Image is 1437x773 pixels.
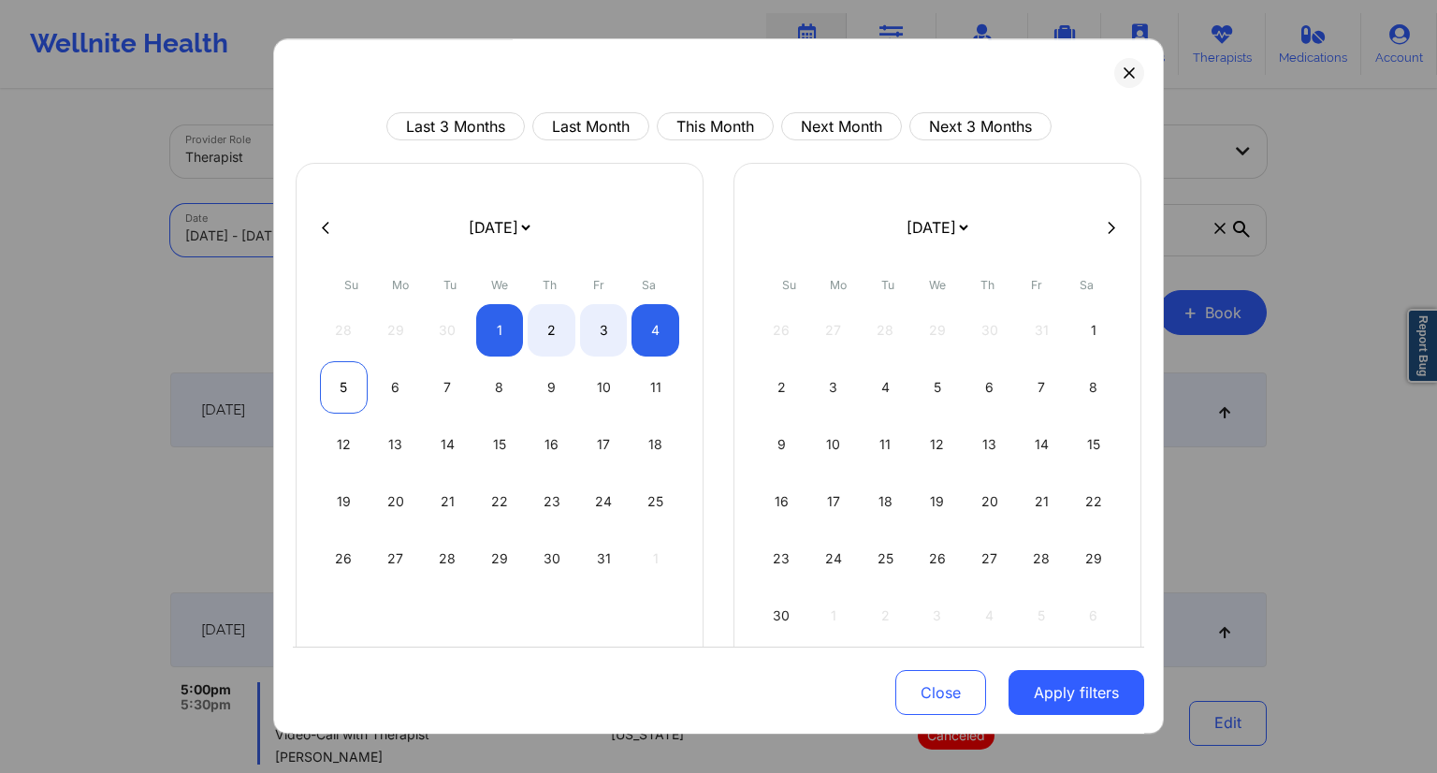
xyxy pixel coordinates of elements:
div: Sun Nov 23 2025 [758,532,806,585]
div: Wed Nov 05 2025 [914,361,962,414]
button: Next 3 Months [909,112,1052,140]
div: Sat Nov 29 2025 [1069,532,1117,585]
div: Sun Nov 16 2025 [758,475,806,528]
div: Fri Oct 17 2025 [580,418,628,471]
button: Next Month [781,112,902,140]
div: Tue Oct 14 2025 [424,418,472,471]
div: Thu Oct 16 2025 [528,418,575,471]
div: Thu Nov 20 2025 [965,475,1013,528]
div: Mon Nov 17 2025 [810,475,858,528]
div: Fri Nov 07 2025 [1018,361,1066,414]
div: Fri Nov 28 2025 [1018,532,1066,585]
abbr: Friday [593,278,604,292]
div: Fri Oct 31 2025 [580,532,628,585]
div: Wed Oct 08 2025 [476,361,524,414]
div: Thu Nov 13 2025 [965,418,1013,471]
div: Thu Oct 09 2025 [528,361,575,414]
div: Sat Oct 18 2025 [631,418,679,471]
div: Fri Nov 14 2025 [1018,418,1066,471]
div: Sun Oct 26 2025 [320,532,368,585]
div: Thu Oct 30 2025 [528,532,575,585]
div: Thu Nov 27 2025 [965,532,1013,585]
abbr: Wednesday [491,278,508,292]
div: Mon Nov 24 2025 [810,532,858,585]
div: Fri Oct 24 2025 [580,475,628,528]
button: Apply filters [1009,670,1144,715]
abbr: Monday [830,278,847,292]
button: Last 3 Months [386,112,525,140]
abbr: Tuesday [443,278,457,292]
div: Sun Oct 19 2025 [320,475,368,528]
div: Tue Oct 07 2025 [424,361,472,414]
div: Sun Nov 02 2025 [758,361,806,414]
button: This Month [657,112,774,140]
div: Fri Nov 21 2025 [1018,475,1066,528]
abbr: Saturday [642,278,656,292]
div: Wed Oct 01 2025 [476,304,524,357]
abbr: Monday [392,278,409,292]
abbr: Sunday [344,278,358,292]
div: Tue Nov 04 2025 [862,361,909,414]
div: Sun Nov 09 2025 [758,418,806,471]
div: Thu Oct 23 2025 [528,475,575,528]
button: Last Month [532,112,649,140]
div: Tue Nov 18 2025 [862,475,909,528]
div: Wed Nov 12 2025 [914,418,962,471]
button: Close [895,670,986,715]
div: Sat Nov 15 2025 [1069,418,1117,471]
div: Tue Oct 28 2025 [424,532,472,585]
abbr: Friday [1031,278,1042,292]
div: Mon Oct 27 2025 [372,532,420,585]
abbr: Saturday [1080,278,1094,292]
abbr: Thursday [543,278,557,292]
div: Wed Oct 22 2025 [476,475,524,528]
div: Sun Nov 30 2025 [758,590,806,642]
div: Sat Oct 25 2025 [631,475,679,528]
div: Thu Nov 06 2025 [965,361,1013,414]
abbr: Tuesday [881,278,894,292]
div: Sat Oct 11 2025 [631,361,679,414]
div: Tue Oct 21 2025 [424,475,472,528]
div: Wed Nov 19 2025 [914,475,962,528]
div: Wed Oct 29 2025 [476,532,524,585]
div: Sun Oct 12 2025 [320,418,368,471]
div: Mon Nov 03 2025 [810,361,858,414]
div: Sat Nov 01 2025 [1069,304,1117,357]
div: Wed Nov 26 2025 [914,532,962,585]
div: Fri Oct 03 2025 [580,304,628,357]
abbr: Thursday [980,278,994,292]
div: Sun Oct 05 2025 [320,361,368,414]
div: Mon Oct 06 2025 [372,361,420,414]
div: Mon Oct 13 2025 [372,418,420,471]
div: Wed Oct 15 2025 [476,418,524,471]
div: Thu Oct 02 2025 [528,304,575,357]
abbr: Wednesday [929,278,946,292]
abbr: Sunday [782,278,796,292]
div: Sat Nov 22 2025 [1069,475,1117,528]
div: Mon Nov 10 2025 [810,418,858,471]
div: Tue Nov 25 2025 [862,532,909,585]
div: Tue Nov 11 2025 [862,418,909,471]
div: Fri Oct 10 2025 [580,361,628,414]
div: Mon Oct 20 2025 [372,475,420,528]
div: Sat Oct 04 2025 [631,304,679,357]
div: Sat Nov 08 2025 [1069,361,1117,414]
